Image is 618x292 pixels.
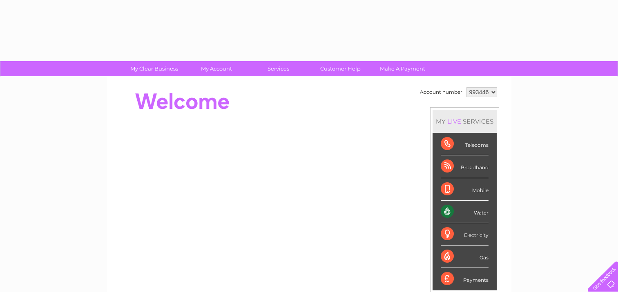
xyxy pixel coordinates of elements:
[418,85,464,99] td: Account number
[446,117,463,125] div: LIVE
[441,178,489,201] div: Mobile
[441,155,489,178] div: Broadband
[433,110,497,133] div: MY SERVICES
[369,61,436,76] a: Make A Payment
[441,133,489,155] div: Telecoms
[441,246,489,268] div: Gas
[245,61,312,76] a: Services
[120,61,188,76] a: My Clear Business
[441,201,489,223] div: Water
[441,223,489,246] div: Electricity
[183,61,250,76] a: My Account
[441,268,489,290] div: Payments
[307,61,374,76] a: Customer Help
